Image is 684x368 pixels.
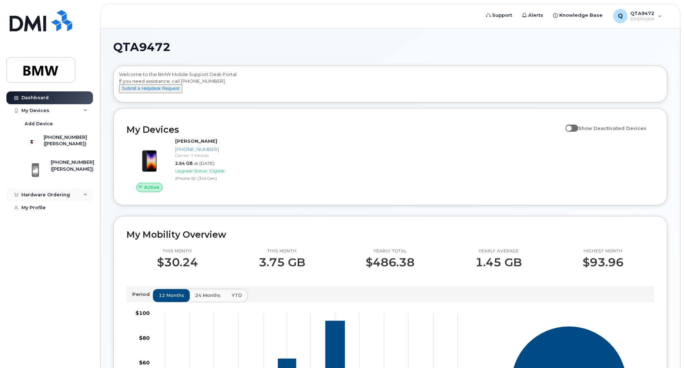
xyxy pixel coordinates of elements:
[475,248,522,254] p: Yearly average
[565,121,571,127] input: Show Deactivated Devices
[157,248,198,254] p: This month
[135,310,150,316] tspan: $100
[139,359,150,366] tspan: $60
[119,71,661,100] div: Welcome to the BMW Mobile Support Desk Portal If you need assistance, call [PHONE_NUMBER].
[119,84,182,93] button: Submit a Helpdesk Request
[653,337,679,363] iframe: Messenger Launcher
[113,42,170,52] span: QTA9472
[127,138,252,192] a: Active[PERSON_NAME][PHONE_NUMBER]Carrier: T-Mobile2.54 GBat [DATE]Upgrade Status:EligibleiPhone S...
[175,168,208,173] span: Upgrade Status:
[366,256,415,269] p: $486.38
[578,125,646,131] span: Show Deactivated Devices
[127,229,654,240] h2: My Mobility Overview
[132,291,153,298] p: Period
[175,138,217,144] strong: [PERSON_NAME]
[366,248,415,254] p: Yearly total
[175,152,249,158] div: Carrier: T-Mobile
[144,184,159,191] span: Active
[132,141,167,176] img: image20231002-3703462-1angbar.jpeg
[583,256,624,269] p: $93.96
[157,256,198,269] p: $30.24
[232,292,242,299] span: YTD
[209,168,224,173] span: Eligible
[127,124,562,135] h2: My Devices
[175,146,249,153] div: [PHONE_NUMBER]
[194,161,214,166] span: at [DATE]
[139,334,150,341] tspan: $80
[259,248,305,254] p: This month
[583,248,624,254] p: Highest month
[195,292,220,299] span: 24 months
[175,161,193,166] span: 2.54 GB
[119,85,182,91] a: Submit a Helpdesk Request
[475,256,522,269] p: 1.45 GB
[175,175,249,181] div: iPhone SE (3rd Gen)
[259,256,305,269] p: 3.75 GB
